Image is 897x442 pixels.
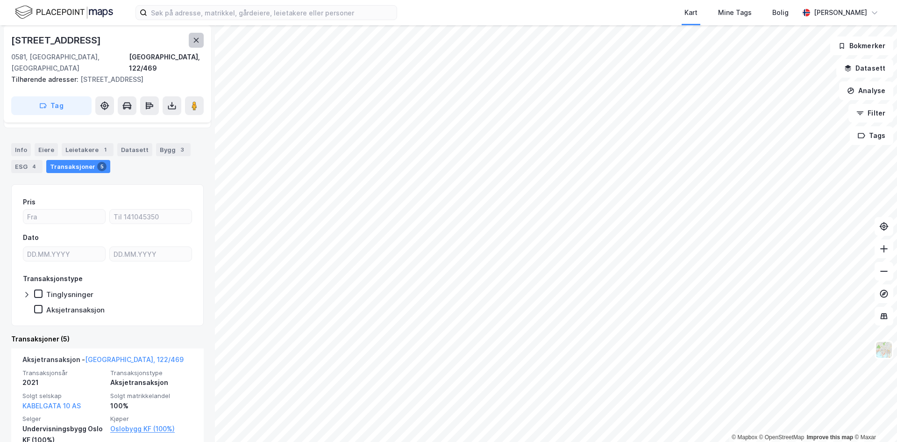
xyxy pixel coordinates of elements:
[15,4,113,21] img: logo.f888ab2527a4732fd821a326f86c7f29.svg
[110,210,192,224] input: Til 141045350
[110,392,192,400] span: Solgt matrikkelandel
[875,341,893,359] img: Z
[11,75,80,83] span: Tilhørende adresser:
[22,392,105,400] span: Solgt selskap
[46,305,105,314] div: Aksjetransaksjon
[178,145,187,154] div: 3
[156,143,191,156] div: Bygg
[772,7,789,18] div: Bolig
[23,247,105,261] input: DD.MM.YYYY
[718,7,752,18] div: Mine Tags
[29,162,39,171] div: 4
[110,377,192,388] div: Aksjetransaksjon
[23,273,83,284] div: Transaksjonstype
[807,434,853,441] a: Improve this map
[848,104,893,123] button: Filter
[11,51,129,74] div: 0581, [GEOGRAPHIC_DATA], [GEOGRAPHIC_DATA]
[23,210,105,224] input: Fra
[836,59,893,78] button: Datasett
[22,377,105,388] div: 2021
[23,196,36,208] div: Pris
[110,400,192,412] div: 100%
[110,415,192,423] span: Kjøper
[11,33,103,48] div: [STREET_ADDRESS]
[147,6,397,20] input: Søk på adresse, matrikkel, gårdeiere, leietakere eller personer
[22,402,81,410] a: KABELGATA 10 AS
[830,36,893,55] button: Bokmerker
[22,354,184,369] div: Aksjetransaksjon -
[46,290,93,299] div: Tinglysninger
[117,143,152,156] div: Datasett
[11,96,92,115] button: Tag
[46,160,110,173] div: Transaksjoner
[732,434,757,441] a: Mapbox
[22,369,105,377] span: Transaksjonsår
[85,355,184,363] a: [GEOGRAPHIC_DATA], 122/469
[684,7,698,18] div: Kart
[129,51,204,74] div: [GEOGRAPHIC_DATA], 122/469
[11,160,43,173] div: ESG
[22,415,105,423] span: Selger
[110,247,192,261] input: DD.MM.YYYY
[814,7,867,18] div: [PERSON_NAME]
[110,369,192,377] span: Transaksjonstype
[11,333,204,345] div: Transaksjoner (5)
[97,162,107,171] div: 5
[759,434,804,441] a: OpenStreetMap
[62,143,114,156] div: Leietakere
[35,143,58,156] div: Eiere
[850,126,893,145] button: Tags
[850,397,897,442] div: Kontrollprogram for chat
[11,74,196,85] div: [STREET_ADDRESS]
[110,423,192,435] a: Oslobygg KF (100%)
[100,145,110,154] div: 1
[850,397,897,442] iframe: Chat Widget
[23,232,39,243] div: Dato
[839,81,893,100] button: Analyse
[11,143,31,156] div: Info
